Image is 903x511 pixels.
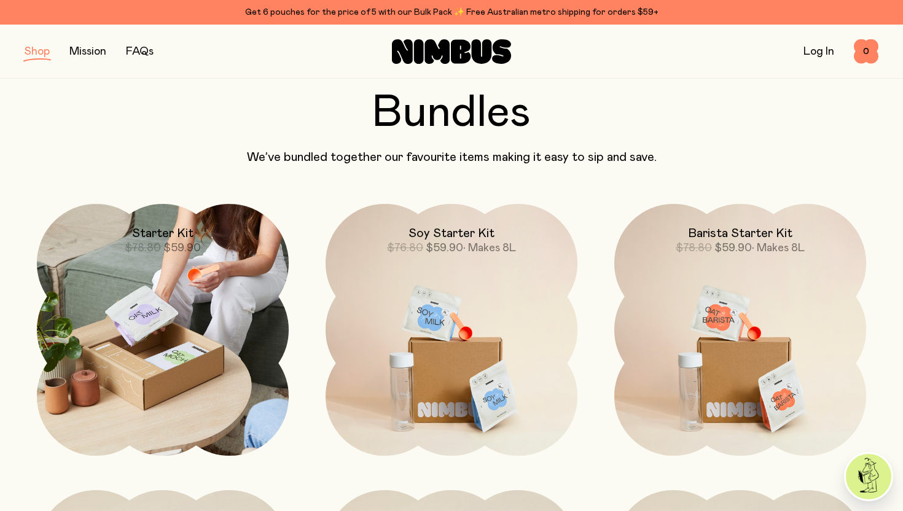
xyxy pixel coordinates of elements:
a: FAQs [126,46,154,57]
div: Get 6 pouches for the price of 5 with our Bulk Pack ✨ Free Australian metro shipping for orders $59+ [25,5,878,20]
span: $78.80 [125,243,161,254]
p: We’ve bundled together our favourite items making it easy to sip and save. [25,150,878,165]
span: $59.90 [163,243,201,254]
span: $59.90 [714,243,752,254]
a: Starter Kit$78.80$59.90 [37,204,289,456]
span: $59.90 [426,243,463,254]
button: 0 [854,39,878,64]
span: $76.80 [387,243,423,254]
a: Barista Starter Kit$78.80$59.90• Makes 8L [614,204,866,456]
a: Mission [69,46,106,57]
a: Log In [803,46,834,57]
h2: Starter Kit [132,226,193,241]
img: agent [846,454,891,499]
h2: Soy Starter Kit [408,226,495,241]
span: • Makes 8L [752,243,805,254]
span: $78.80 [676,243,712,254]
h2: Bundles [25,91,878,135]
h2: Barista Starter Kit [688,226,792,241]
a: Soy Starter Kit$76.80$59.90• Makes 8L [326,204,577,456]
span: • Makes 8L [463,243,516,254]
